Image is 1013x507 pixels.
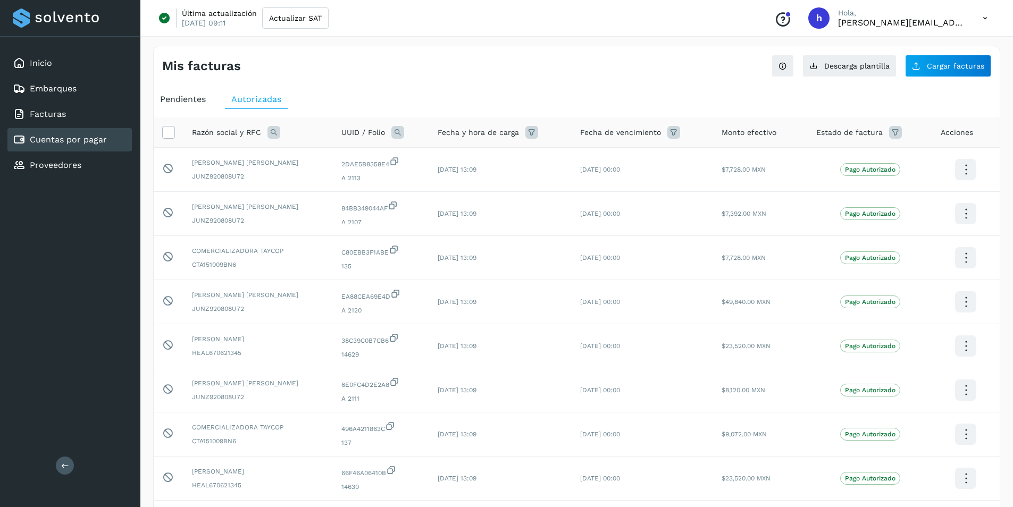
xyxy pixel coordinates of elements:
div: Cuentas por pagar [7,128,132,151]
span: COMERCIALIZADORA TAYCOP [192,246,324,256]
span: Razón social y RFC [192,127,261,138]
span: [DATE] 00:00 [580,386,620,394]
span: COMERCIALIZADORA TAYCOP [192,422,324,432]
span: Actualizar SAT [269,14,322,22]
span: Autorizadas [231,94,281,104]
p: Pago Autorizado [845,254,895,261]
span: [DATE] 13:09 [438,430,476,438]
span: Fecha y hora de carga [438,127,519,138]
button: Cargar facturas [905,55,991,77]
p: [DATE] 09:11 [182,18,225,28]
span: A 2107 [341,217,421,227]
span: HEAL670621345 [192,348,324,358]
span: 137 [341,438,421,447]
span: [DATE] 13:09 [438,254,476,261]
span: $7,728.00 MXN [722,166,766,173]
p: Pago Autorizado [845,430,895,438]
span: JUNZ920808U72 [192,216,324,225]
p: horacio@etv1.com.mx [838,18,966,28]
p: Pago Autorizado [845,386,895,394]
span: 6E0FC4D2E2A8 [341,377,421,390]
button: Descarga plantilla [802,55,897,77]
span: [PERSON_NAME] [PERSON_NAME] [192,290,324,300]
span: CTA151009BN6 [192,436,324,446]
span: 496A4211863C [341,421,421,434]
span: [PERSON_NAME] [PERSON_NAME] [192,158,324,167]
span: 14629 [341,350,421,359]
span: [DATE] 13:09 [438,475,476,482]
p: Pago Autorizado [845,210,895,217]
p: Pago Autorizado [845,166,895,173]
a: Inicio [30,58,52,68]
span: 38C39C0B7CB6 [341,333,421,345]
p: Hola, [838,9,966,18]
a: Cuentas por pagar [30,134,107,145]
p: Última actualización [182,9,257,18]
span: 2DAE5B8358E4 [341,156,421,169]
span: [DATE] 13:09 [438,166,476,173]
span: [DATE] 00:00 [580,166,620,173]
button: Actualizar SAT [262,7,329,29]
div: Embarques [7,77,132,100]
div: Inicio [7,52,132,75]
span: UUID / Folio [341,127,385,138]
span: C80EBB3F1ABE [341,244,421,257]
span: [DATE] 00:00 [580,210,620,217]
span: Estado de factura [816,127,883,138]
span: 135 [341,261,421,271]
p: Pago Autorizado [845,475,895,482]
span: Cargar facturas [927,62,984,70]
span: $8,120.00 MXN [722,386,765,394]
span: 66F46A06410B [341,465,421,478]
span: A 2120 [341,306,421,315]
span: A 2111 [341,394,421,403]
span: [DATE] 13:09 [438,342,476,350]
span: Acciones [941,127,973,138]
span: Monto efectivo [722,127,776,138]
span: JUNZ920808U72 [192,172,324,181]
span: $7,392.00 MXN [722,210,766,217]
span: [PERSON_NAME] [PERSON_NAME] [192,378,324,388]
span: [DATE] 00:00 [580,298,620,306]
span: [DATE] 13:09 [438,386,476,394]
span: $7,728.00 MXN [722,254,766,261]
span: [DATE] 00:00 [580,430,620,438]
span: A 2113 [341,173,421,183]
span: [DATE] 13:09 [438,298,476,306]
span: $23,520.00 MXN [722,342,771,350]
div: Facturas [7,103,132,126]
p: Pago Autorizado [845,342,895,350]
span: CTA151009BN6 [192,260,324,269]
span: [PERSON_NAME] [192,467,324,476]
p: Pago Autorizado [845,298,895,306]
span: Pendientes [160,94,206,104]
span: [DATE] 13:09 [438,210,476,217]
a: Proveedores [30,160,81,170]
a: Facturas [30,109,66,119]
span: JUNZ920808U72 [192,392,324,402]
span: Descarga plantilla [824,62,890,70]
span: [PERSON_NAME] [PERSON_NAME] [192,202,324,212]
span: $9,072.00 MXN [722,430,767,438]
span: EA88CEA69E4D [341,289,421,301]
span: [PERSON_NAME] [192,334,324,344]
span: $49,840.00 MXN [722,298,771,306]
span: Fecha de vencimiento [580,127,661,138]
div: Proveedores [7,154,132,177]
a: Embarques [30,83,77,94]
span: [DATE] 00:00 [580,254,620,261]
span: 14630 [341,482,421,492]
span: [DATE] 00:00 [580,475,620,482]
span: [DATE] 00:00 [580,342,620,350]
span: HEAL670621345 [192,480,324,490]
span: JUNZ920808U72 [192,304,324,314]
span: 84BB349044AF [341,200,421,213]
span: $23,520.00 MXN [722,475,771,482]
h4: Mis facturas [162,58,241,74]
